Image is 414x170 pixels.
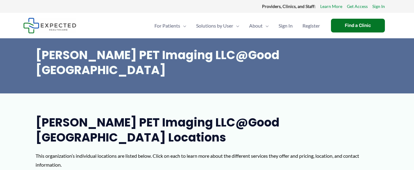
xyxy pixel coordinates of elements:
[274,15,298,36] a: Sign In
[331,19,385,32] a: Find a Clinic
[298,15,325,36] a: Register
[372,2,385,10] a: Sign In
[23,18,76,33] img: Expected Healthcare Logo - side, dark font, small
[249,15,263,36] span: About
[180,15,186,36] span: Menu Toggle
[36,47,379,78] h2: [PERSON_NAME] PET Imaging LLC@Good [GEOGRAPHIC_DATA]
[263,15,269,36] span: Menu Toggle
[320,2,342,10] a: Learn More
[244,15,274,36] a: AboutMenu Toggle
[36,151,379,169] p: This organization’s individual locations are listed below. Click on each to learn more about the ...
[347,2,368,10] a: Get Access
[262,4,316,9] strong: Providers, Clinics, and Staff:
[196,15,233,36] span: Solutions by User
[233,15,239,36] span: Menu Toggle
[150,15,191,36] a: For PatientsMenu Toggle
[279,15,293,36] span: Sign In
[154,15,180,36] span: For Patients
[36,115,379,145] h2: [PERSON_NAME] PET Imaging LLC@Good [GEOGRAPHIC_DATA] Locations​
[191,15,244,36] a: Solutions by UserMenu Toggle
[302,15,320,36] span: Register
[150,15,325,36] nav: Primary Site Navigation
